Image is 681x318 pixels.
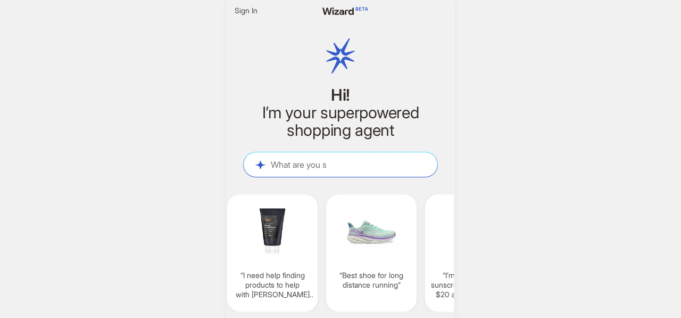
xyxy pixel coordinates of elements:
span: Sign In [235,6,258,15]
img: Best%20shoe%20for%20long%20distance%20running-fb89a0c4.png [330,201,412,262]
div: I need help finding products to help with [PERSON_NAME] management [227,194,318,312]
h2: I’m your superpowered shopping agent [243,104,438,139]
h1: Hi! [243,86,438,104]
div: Best shoe for long distance running [326,194,417,312]
button: Sign In [230,4,262,17]
img: I'm%20looking%20for%20a%20sunscreen%20that%20is%20under%2020%20and%20at%20least%20SPF%2050-534dde... [429,201,511,262]
div: I’m looking for a sunscreen that is under $20 and at least SPF 50+ [425,194,516,312]
img: I%20need%20help%20finding%20products%20to%20help%20with%20beard%20management-3f522821.png [231,201,313,262]
q: I need help finding products to help with [PERSON_NAME] management [231,271,313,300]
q: Best shoe for long distance running [330,271,412,290]
q: I’m looking for a sunscreen that is under $20 and at least SPF 50+ [429,271,511,300]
